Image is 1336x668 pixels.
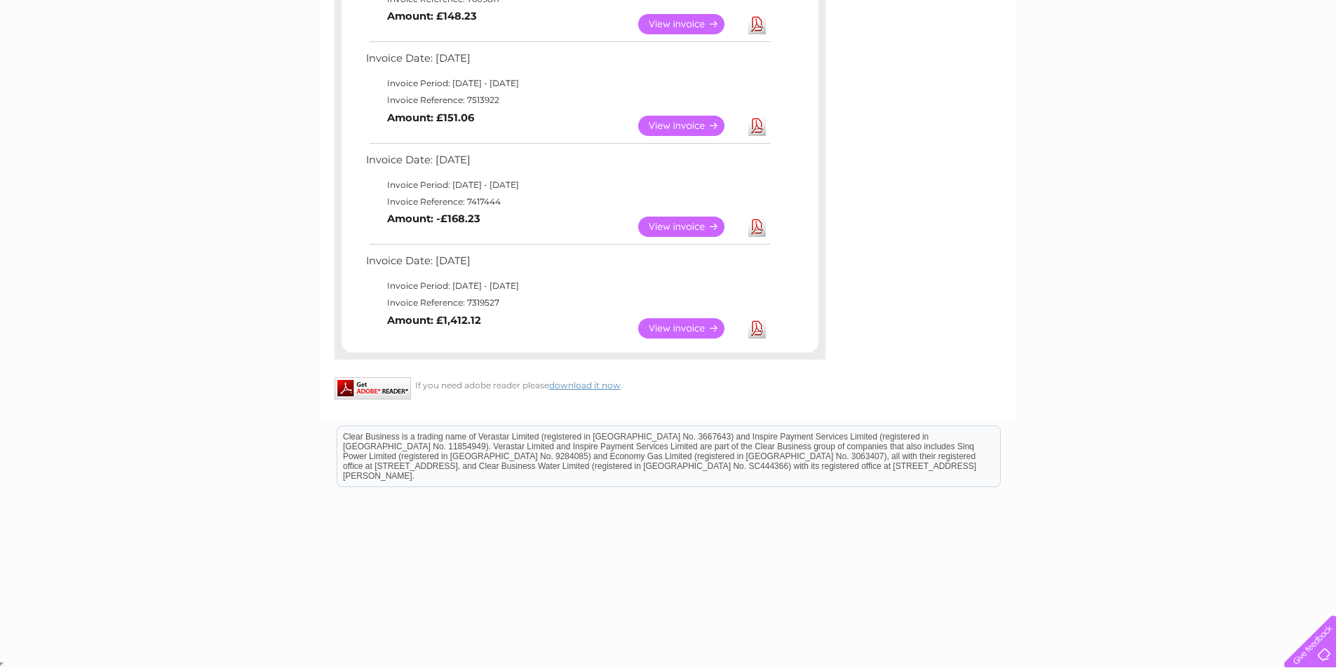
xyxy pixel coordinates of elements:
[748,318,766,339] a: Download
[363,151,773,177] td: Invoice Date: [DATE]
[1089,60,1116,70] a: Water
[387,314,481,327] b: Amount: £1,412.12
[387,10,477,22] b: Amount: £148.23
[363,294,773,311] td: Invoice Reference: 7319527
[748,116,766,136] a: Download
[387,111,474,124] b: Amount: £151.06
[1243,60,1277,70] a: Contact
[1072,7,1168,25] a: 0333 014 3131
[1214,60,1234,70] a: Blog
[748,217,766,237] a: Download
[363,278,773,294] td: Invoice Period: [DATE] - [DATE]
[748,14,766,34] a: Download
[549,380,621,390] a: download it now
[1124,60,1155,70] a: Energy
[363,177,773,193] td: Invoice Period: [DATE] - [DATE]
[638,318,741,339] a: View
[363,75,773,92] td: Invoice Period: [DATE] - [DATE]
[387,212,480,225] b: Amount: -£168.23
[638,14,741,34] a: View
[363,49,773,75] td: Invoice Date: [DATE]
[363,92,773,109] td: Invoice Reference: 7513922
[638,116,741,136] a: View
[1163,60,1206,70] a: Telecoms
[337,8,1000,68] div: Clear Business is a trading name of Verastar Limited (registered in [GEOGRAPHIC_DATA] No. 3667643...
[335,377,825,390] div: If you need adobe reader please .
[638,217,741,237] a: View
[47,36,119,79] img: logo.png
[363,252,773,278] td: Invoice Date: [DATE]
[363,193,773,210] td: Invoice Reference: 7417444
[1290,60,1323,70] a: Log out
